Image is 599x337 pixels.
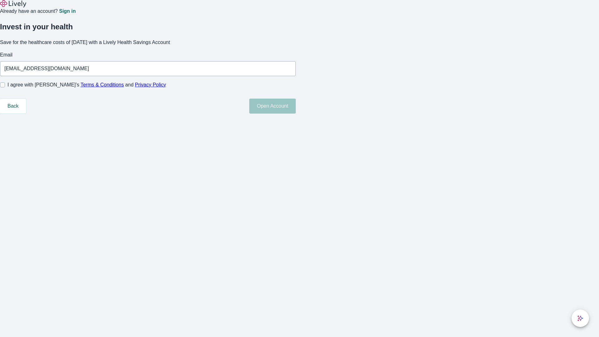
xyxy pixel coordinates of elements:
svg: Lively AI Assistant [577,315,583,321]
span: I agree with [PERSON_NAME]’s and [7,81,166,89]
a: Terms & Conditions [80,82,124,87]
button: chat [572,310,589,327]
a: Sign in [59,9,75,14]
a: Privacy Policy [135,82,166,87]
